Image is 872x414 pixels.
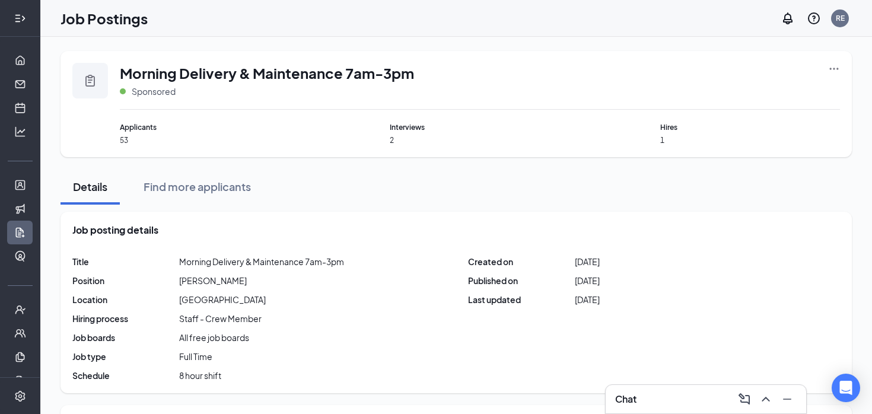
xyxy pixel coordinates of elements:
[72,224,158,237] span: Job posting details
[390,122,570,133] span: Interviews
[132,85,176,97] span: Sponsored
[14,304,26,316] svg: UserCheck
[836,13,845,23] div: RE
[780,392,794,406] svg: Minimize
[832,374,860,402] div: Open Intercom Messenger
[390,135,570,145] span: 2
[14,12,26,24] svg: Expand
[179,313,262,324] div: Staff - Crew Member
[615,393,637,406] h3: Chat
[660,122,841,133] span: Hires
[468,256,575,267] span: Created on
[575,294,600,305] span: [DATE]
[179,275,247,286] div: [PERSON_NAME]
[83,74,97,88] svg: Clipboard
[828,63,840,75] svg: Ellipses
[468,275,575,286] span: Published on
[120,135,300,145] span: 53
[72,313,179,324] span: Hiring process
[179,370,221,381] span: 8 hour shift
[179,294,266,305] span: [GEOGRAPHIC_DATA]
[737,392,752,406] svg: ComposeMessage
[660,135,841,145] span: 1
[759,392,773,406] svg: ChevronUp
[468,294,575,305] span: Last updated
[72,179,108,194] div: Details
[72,256,179,267] span: Title
[120,63,414,83] span: Morning Delivery & Maintenance 7am-3pm
[72,332,179,343] span: Job boards
[179,256,344,267] span: Morning Delivery & Maintenance 7am-3pm
[61,8,148,28] h1: Job Postings
[575,256,600,267] span: [DATE]
[144,179,251,194] div: Find more applicants
[179,332,249,343] span: All free job boards
[778,390,797,409] button: Minimize
[14,390,26,402] svg: Settings
[72,370,179,381] span: Schedule
[72,294,179,305] span: Location
[807,11,821,26] svg: QuestionInfo
[179,351,212,362] span: Full Time
[120,122,300,133] span: Applicants
[72,275,179,286] span: Position
[72,351,179,362] span: Job type
[781,11,795,26] svg: Notifications
[575,275,600,286] span: [DATE]
[14,126,26,138] svg: Analysis
[735,390,754,409] button: ComposeMessage
[756,390,775,409] button: ChevronUp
